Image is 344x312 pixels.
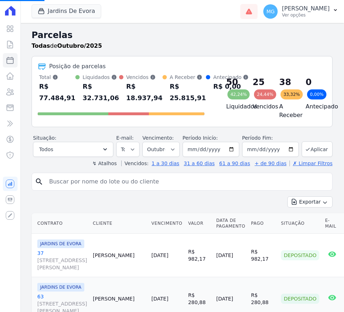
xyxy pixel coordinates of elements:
button: Todos [33,142,113,157]
h2: Parcelas [32,29,333,42]
span: Todos [39,145,53,154]
h4: A Receber [279,102,294,120]
label: Período Fim: [242,134,299,142]
td: [DATE] [213,234,248,277]
div: R$ 25.815,91 [170,81,206,104]
a: 37[STREET_ADDRESS][PERSON_NAME] [37,250,87,271]
a: [DATE] [151,252,168,258]
td: [PERSON_NAME] [90,234,149,277]
th: Data de Pagamento [213,213,248,234]
div: R$ 0,00 [213,81,249,92]
div: 0 [306,76,321,88]
h4: Liquidados [226,102,241,111]
p: [PERSON_NAME] [282,5,330,12]
div: Depositado [281,250,319,260]
label: Vencidos: [121,160,149,166]
div: 24,44% [254,89,276,99]
div: Liquidados [83,74,119,81]
a: [DATE] [151,296,168,302]
div: 42,24% [227,89,250,99]
label: Vencimento: [142,135,174,141]
button: Jardins De Evora [32,4,101,18]
div: 33,32% [281,89,303,99]
span: JARDINS DE EVORA [37,283,84,292]
div: 0,00% [307,89,326,99]
span: [STREET_ADDRESS][PERSON_NAME] [37,257,87,271]
p: Ver opções [282,12,330,18]
div: Total [39,74,75,81]
th: Contrato [32,213,90,234]
a: 1 a 30 dias [152,160,179,166]
label: Situação: [33,135,56,141]
th: Situação [278,213,322,234]
th: Valor [185,213,213,234]
div: Antecipado [213,74,249,81]
i: search [35,177,43,186]
button: Aplicar [302,141,333,157]
a: + de 90 dias [255,160,287,166]
div: R$ 32.731,06 [83,81,119,104]
p: de [32,42,102,50]
a: 61 a 90 dias [219,160,250,166]
label: E-mail: [116,135,134,141]
th: Cliente [90,213,149,234]
label: Período Inicío: [183,135,218,141]
div: Depositado [281,294,319,304]
a: ✗ Limpar Filtros [289,160,333,166]
button: Exportar [287,196,333,208]
div: Vencidos [126,74,162,81]
td: R$ 982,17 [185,234,213,277]
strong: Outubro/2025 [57,42,102,49]
a: 31 a 60 dias [184,160,215,166]
h4: Vencidos [253,102,268,111]
div: 50 [226,76,241,88]
div: Posição de parcelas [49,62,106,71]
button: MG [PERSON_NAME] Ver opções [258,1,344,22]
span: MG [267,9,275,14]
input: Buscar por nome do lote ou do cliente [45,174,329,189]
h4: Antecipado [306,102,321,111]
div: 38 [279,76,294,88]
td: R$ 982,17 [248,234,278,277]
th: E-mail [322,213,342,234]
div: A Receber [170,74,206,81]
th: Vencimento [149,213,185,234]
div: 25 [253,76,268,88]
th: Pago [248,213,278,234]
div: R$ 77.484,91 [39,81,75,104]
div: R$ 18.937,94 [126,81,162,104]
strong: Todas [32,42,50,49]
